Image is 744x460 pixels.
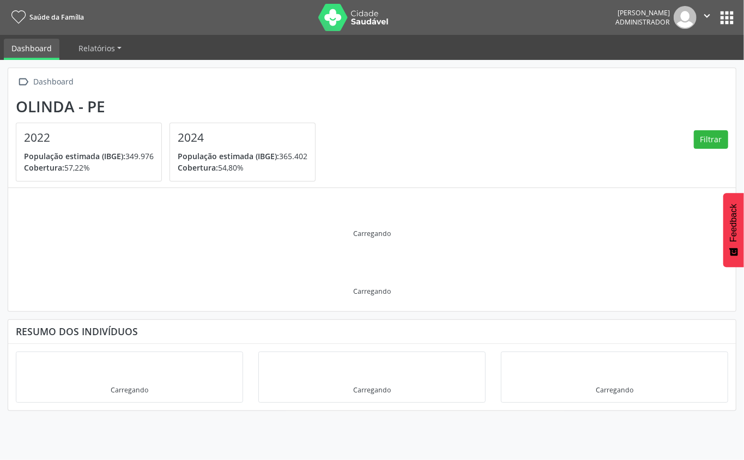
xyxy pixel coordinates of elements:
[615,8,670,17] div: [PERSON_NAME]
[729,204,739,242] span: Feedback
[78,43,115,53] span: Relatórios
[178,151,279,161] span: População estimada (IBGE):
[71,39,129,58] a: Relatórios
[178,162,218,173] span: Cobertura:
[8,8,84,26] a: Saúde da Família
[29,13,84,22] span: Saúde da Família
[353,385,391,395] div: Carregando
[723,193,744,267] button: Feedback - Mostrar pesquisa
[353,229,391,238] div: Carregando
[16,74,76,90] a:  Dashboard
[24,150,154,162] p: 349.976
[24,162,154,173] p: 57,22%
[353,287,391,296] div: Carregando
[615,17,670,27] span: Administrador
[24,162,64,173] span: Cobertura:
[32,74,76,90] div: Dashboard
[24,131,154,144] h4: 2022
[16,74,32,90] i: 
[16,98,323,116] div: Olinda - PE
[697,6,717,29] button: 
[178,162,307,173] p: 54,80%
[178,150,307,162] p: 365.402
[701,10,713,22] i: 
[16,325,728,337] div: Resumo dos indivíduos
[717,8,736,27] button: apps
[111,385,148,395] div: Carregando
[596,385,633,395] div: Carregando
[178,131,307,144] h4: 2024
[674,6,697,29] img: img
[24,151,125,161] span: População estimada (IBGE):
[4,39,59,60] a: Dashboard
[694,130,728,149] button: Filtrar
